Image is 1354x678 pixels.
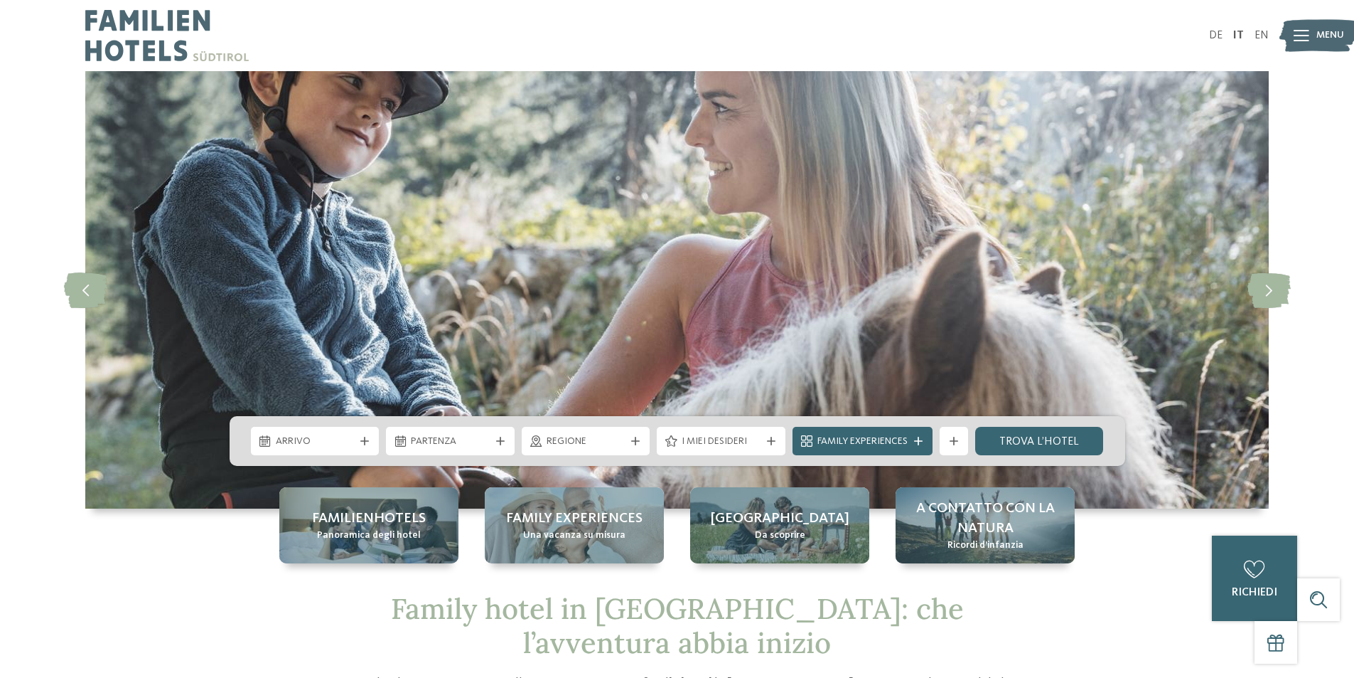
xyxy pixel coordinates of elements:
img: Family hotel in Trentino Alto Adige: la vacanza ideale per grandi e piccini [85,71,1269,509]
span: richiedi [1232,587,1277,598]
span: I miei desideri [682,435,761,449]
span: Partenza [411,435,490,449]
a: trova l’hotel [975,427,1104,455]
a: IT [1233,30,1244,41]
span: Family Experiences [817,435,908,449]
a: richiedi [1212,536,1297,621]
span: Menu [1316,28,1344,43]
span: Family experiences [506,509,643,529]
a: DE [1209,30,1223,41]
span: Panoramica degli hotel [317,529,421,543]
span: Regione [547,435,625,449]
a: EN [1254,30,1269,41]
span: Familienhotels [312,509,426,529]
span: A contatto con la natura [910,499,1060,539]
a: Family hotel in Trentino Alto Adige: la vacanza ideale per grandi e piccini Family experiences Un... [485,487,664,563]
span: Family hotel in [GEOGRAPHIC_DATA]: che l’avventura abbia inizio [391,590,964,661]
a: Family hotel in Trentino Alto Adige: la vacanza ideale per grandi e piccini [GEOGRAPHIC_DATA] Da ... [690,487,869,563]
span: Da scoprire [755,529,805,543]
span: Arrivo [276,435,355,449]
span: Una vacanza su misura [523,529,625,543]
a: Family hotel in Trentino Alto Adige: la vacanza ideale per grandi e piccini Familienhotels Panora... [279,487,458,563]
span: Ricordi d’infanzia [947,539,1023,553]
span: [GEOGRAPHIC_DATA] [711,509,849,529]
a: Family hotel in Trentino Alto Adige: la vacanza ideale per grandi e piccini A contatto con la nat... [896,487,1075,563]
